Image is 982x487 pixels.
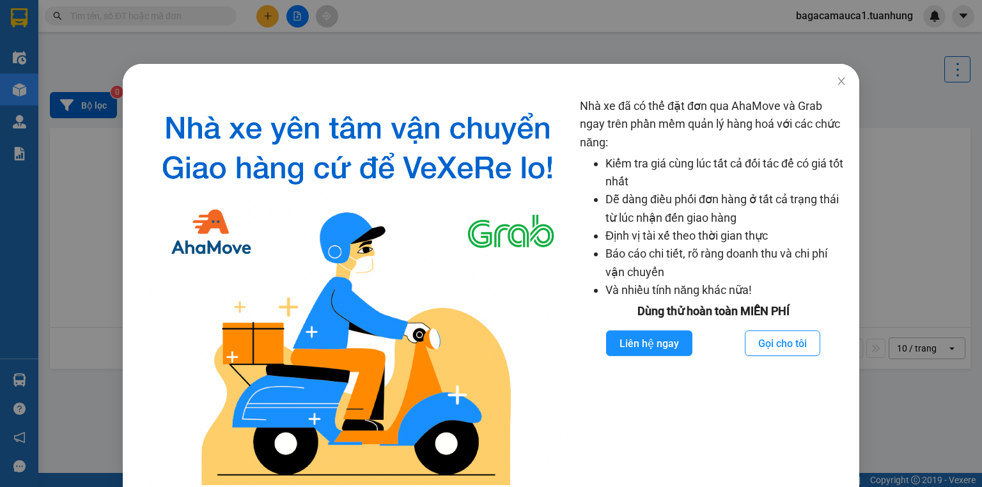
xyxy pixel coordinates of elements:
[745,330,820,356] button: Gọi cho tôi
[605,245,846,281] li: Báo cáo chi tiết, rõ ràng doanh thu và chi phí vận chuyển
[605,227,846,245] li: Định vị tài xế theo thời gian thực
[606,330,692,356] button: Liên hệ ngay
[580,302,846,320] div: Dùng thử hoàn toàn MIỄN PHÍ
[620,336,679,352] span: Liên hệ ngay
[605,281,846,299] li: Và nhiều tính năng khác nữa!
[605,190,846,227] li: Dễ dàng điều phối đơn hàng ở tất cả trạng thái từ lúc nhận đến giao hàng
[823,64,859,100] button: Close
[836,76,846,86] span: close
[758,336,807,352] span: Gọi cho tôi
[605,155,846,191] li: Kiểm tra giá cùng lúc tất cả đối tác để có giá tốt nhất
